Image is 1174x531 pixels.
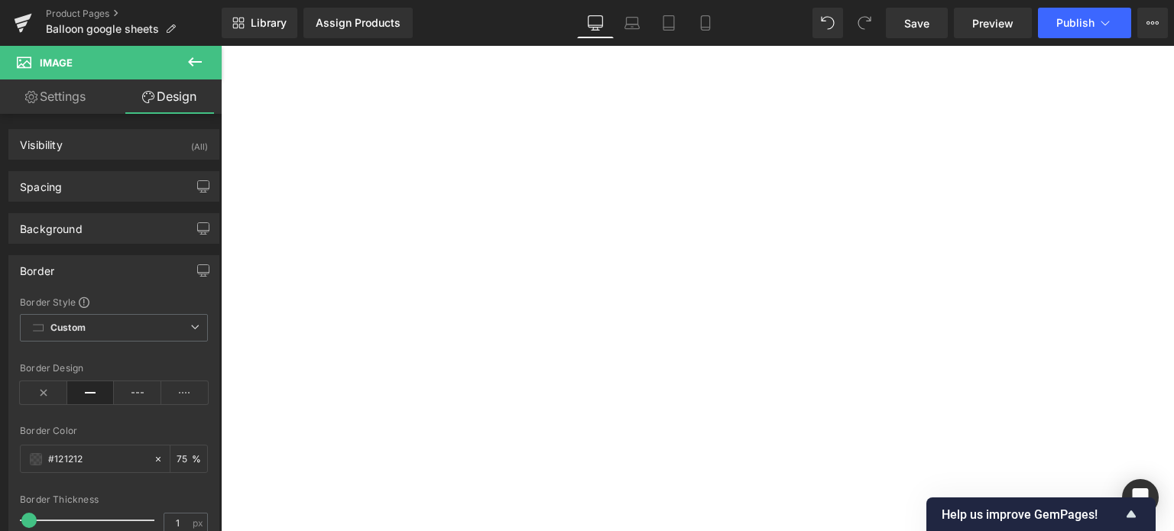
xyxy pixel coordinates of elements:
div: Border Design [20,363,208,374]
a: Tablet [650,8,687,38]
a: Desktop [577,8,614,38]
div: Visibility [20,130,63,151]
a: New Library [222,8,297,38]
span: Save [904,15,929,31]
span: Balloon google sheets [46,23,159,35]
button: Show survey - Help us improve GemPages! [942,505,1140,523]
div: Border Color [20,426,208,436]
a: Preview [954,8,1032,38]
div: Spacing [20,172,62,193]
a: Product Pages [46,8,222,20]
a: Laptop [614,8,650,38]
div: Open Intercom Messenger [1122,479,1159,516]
div: Border Thickness [20,494,208,505]
button: Undo [812,8,843,38]
div: Background [20,214,83,235]
button: More [1137,8,1168,38]
div: Border Style [20,296,208,308]
button: Publish [1038,8,1131,38]
span: px [193,518,206,528]
input: Color [48,451,146,468]
span: Publish [1056,17,1095,29]
div: Border [20,256,54,277]
span: Image [40,57,73,69]
span: Preview [972,15,1013,31]
div: Assign Products [316,17,401,29]
div: (All) [191,130,208,155]
b: Custom [50,322,86,335]
a: Mobile [687,8,724,38]
button: Redo [849,8,880,38]
span: Library [251,16,287,30]
div: % [170,445,207,472]
span: Help us improve GemPages! [942,507,1122,522]
a: Design [114,79,225,114]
